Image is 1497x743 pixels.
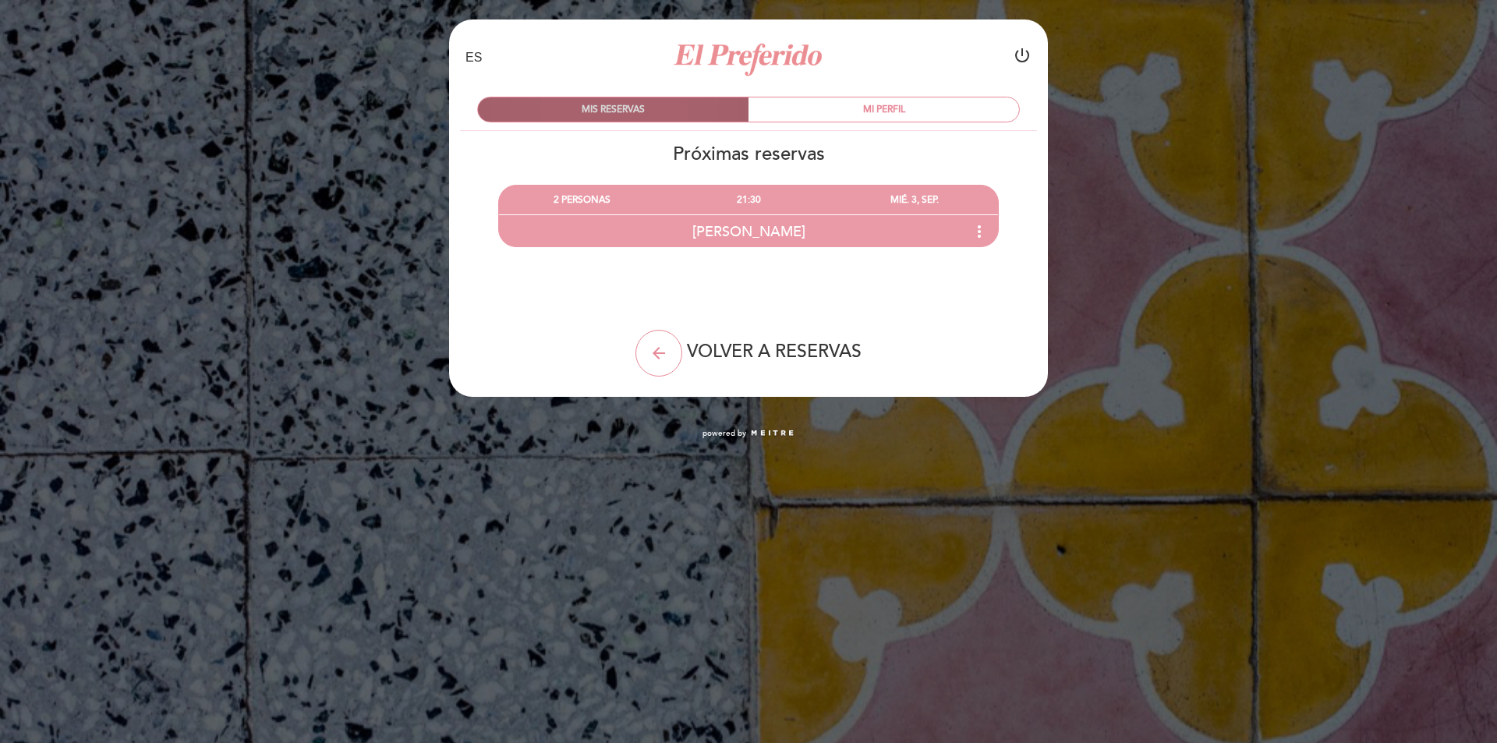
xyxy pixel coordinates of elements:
[702,428,746,439] span: powered by
[651,37,846,80] a: El Preferido
[1013,46,1032,70] button: power_settings_new
[448,143,1049,165] h2: Próximas reservas
[692,223,805,240] span: [PERSON_NAME]
[970,222,989,241] i: more_vert
[635,330,682,377] button: arrow_back
[478,97,748,122] div: MIS RESERVAS
[687,341,862,363] span: VOLVER A RESERVAS
[750,430,795,437] img: MEITRE
[649,344,668,363] i: arrow_back
[748,97,1019,122] div: MI PERFIL
[832,186,998,214] div: MIÉ. 3, SEP.
[499,186,665,214] div: 2 PERSONAS
[1013,46,1032,65] i: power_settings_new
[702,428,795,439] a: powered by
[665,186,831,214] div: 21:30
